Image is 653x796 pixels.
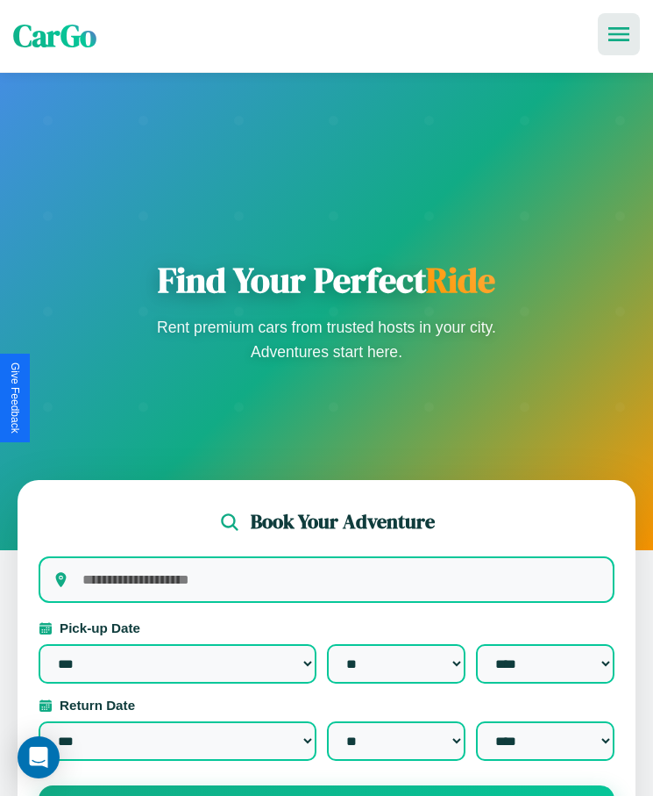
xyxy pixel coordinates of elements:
div: Open Intercom Messenger [18,736,60,778]
span: CarGo [13,15,96,57]
p: Rent premium cars from trusted hosts in your city. Adventures start here. [152,315,502,364]
label: Pick-up Date [39,620,614,635]
div: Give Feedback [9,362,21,434]
label: Return Date [39,698,614,713]
h1: Find Your Perfect [152,259,502,301]
span: Ride [426,256,495,304]
h2: Book Your Adventure [251,508,435,535]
